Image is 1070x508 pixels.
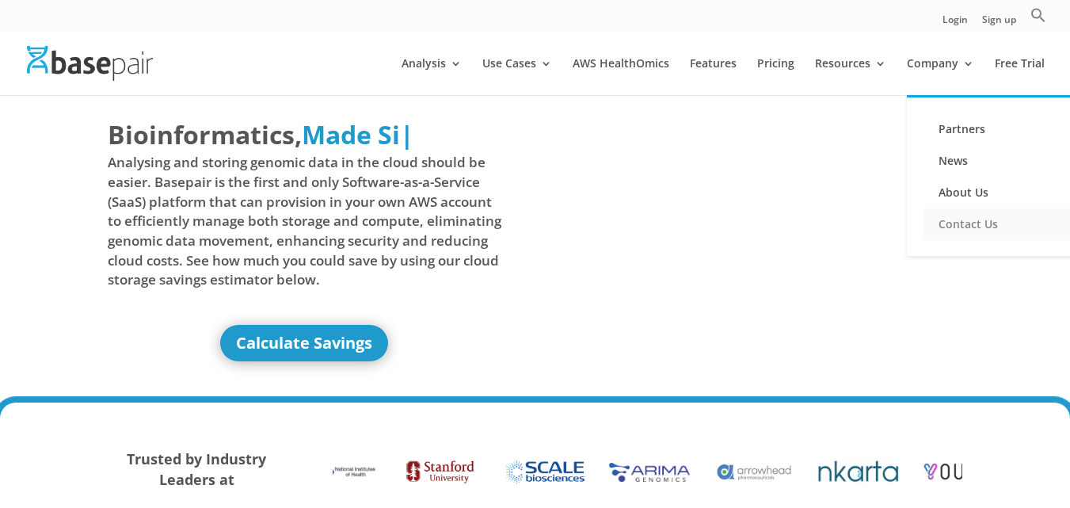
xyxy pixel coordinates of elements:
[220,325,388,361] a: Calculate Savings
[108,116,302,153] span: Bioinformatics,
[302,117,400,151] span: Made Si
[402,58,462,95] a: Analysis
[766,394,1051,489] iframe: Drift Widget Chat Controller
[815,58,886,95] a: Resources
[482,58,552,95] a: Use Cases
[907,58,974,95] a: Company
[573,58,669,95] a: AWS HealthOmics
[127,449,266,489] strong: Trusted by Industry Leaders at
[1030,7,1046,23] svg: Search
[690,58,737,95] a: Features
[547,116,942,338] iframe: Basepair - NGS Analysis Simplified
[27,46,153,80] img: Basepair
[1030,7,1046,32] a: Search Icon Link
[942,15,968,32] a: Login
[400,117,414,151] span: |
[757,58,794,95] a: Pricing
[995,58,1045,95] a: Free Trial
[108,153,502,289] span: Analysing and storing genomic data in the cloud should be easier. Basepair is the first and only ...
[982,15,1016,32] a: Sign up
